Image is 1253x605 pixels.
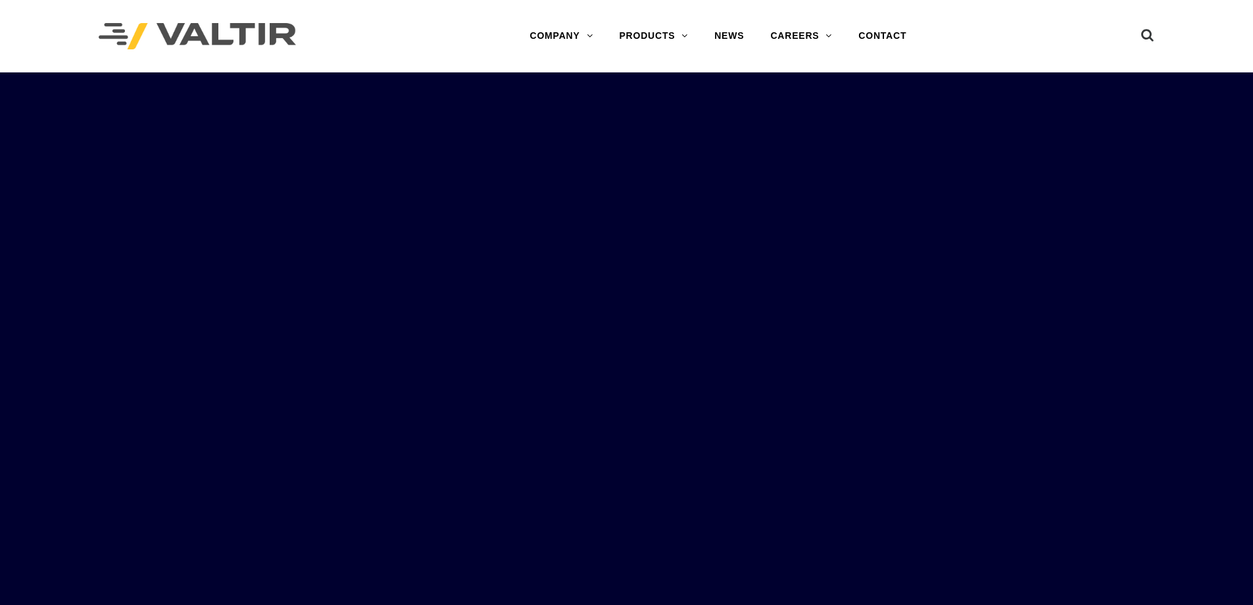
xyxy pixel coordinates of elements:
a: PRODUCTS [606,23,701,49]
a: COMPANY [516,23,606,49]
a: CONTACT [845,23,920,49]
a: CAREERS [757,23,845,49]
img: Valtir [99,23,296,50]
a: NEWS [701,23,757,49]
